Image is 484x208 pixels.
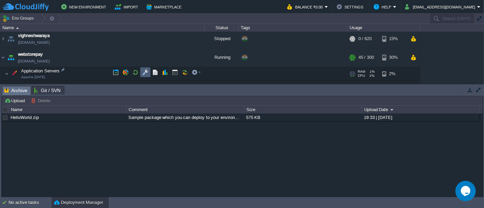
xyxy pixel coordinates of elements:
button: Settings [337,3,365,11]
span: RAM [358,70,365,74]
span: 1% [368,74,374,78]
button: Balance ₹0.00 [287,3,325,11]
div: Upload Date [362,106,480,114]
div: 15% [382,30,404,48]
div: 19:33 | [DATE] [362,114,479,121]
img: AMDAwAAAACH5BAEAAAAALAAAAAABAAEAAAICRAEAOw== [6,30,16,48]
div: Name [9,106,126,114]
div: Tags [239,24,347,32]
div: 30% [382,48,404,67]
span: 220682 [28,83,61,89]
div: Sample package which you can deploy to your environment. Feel free to delete and upload a package... [127,114,244,121]
button: Marketplace [146,3,183,11]
div: 2% [382,81,404,91]
button: Delete [31,98,52,104]
img: AMDAwAAAACH5BAEAAAAALAAAAAABAAEAAAICRAEAOw== [0,48,6,67]
button: [EMAIL_ADDRESS][DOMAIN_NAME] [405,3,477,11]
div: Stopped [205,30,239,48]
div: 2 / 150 [358,81,370,91]
div: 0 / 620 [358,30,372,48]
img: AMDAwAAAACH5BAEAAAAALAAAAAABAAEAAAICRAEAOw== [18,81,28,91]
div: No active tasks [9,197,51,208]
div: Usage [348,24,420,32]
span: CPU [358,74,365,78]
button: Help [374,3,393,11]
img: CloudJiffy [2,3,49,11]
img: AMDAwAAAACH5BAEAAAAALAAAAAABAAEAAAICRAEAOw== [5,67,9,81]
div: 45 / 300 [358,48,374,67]
img: AMDAwAAAACH5BAEAAAAALAAAAAABAAEAAAICRAEAOw== [6,48,16,67]
span: Git / SVN [34,86,61,94]
span: Archive [4,86,27,95]
div: Comment [127,106,244,114]
span: Apache [DATE] [21,75,45,79]
div: 2% [382,67,404,81]
a: Application ServersApache [DATE] [20,68,61,73]
a: webstorepay [18,51,43,58]
div: Size [245,106,362,114]
img: AMDAwAAAACH5BAEAAAAALAAAAAABAAEAAAICRAEAOw== [9,67,19,81]
button: Env Groups [2,14,36,23]
div: Running [205,48,239,67]
img: AMDAwAAAACH5BAEAAAAALAAAAAABAAEAAAICRAEAOw== [14,81,18,91]
iframe: chat widget [455,181,477,201]
a: HelloWorld.zip [11,115,39,120]
button: Upload [4,98,27,104]
div: 575 KB [244,114,361,121]
img: AMDAwAAAACH5BAEAAAAALAAAAAABAAEAAAICRAEAOw== [0,30,6,48]
a: Node ID:220682 [28,83,61,89]
a: [DOMAIN_NAME] [18,58,50,65]
span: Application Servers [20,68,61,74]
div: Status [205,24,238,32]
span: 1% [368,70,375,74]
img: AMDAwAAAACH5BAEAAAAALAAAAAABAAEAAAICRAEAOw== [16,27,19,29]
button: Deployment Manager [54,199,103,206]
div: Name [1,24,204,32]
a: vighneshwaraya [18,32,50,39]
button: Import [115,3,140,11]
a: [DOMAIN_NAME] [18,39,50,46]
button: New Environment [61,3,108,11]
